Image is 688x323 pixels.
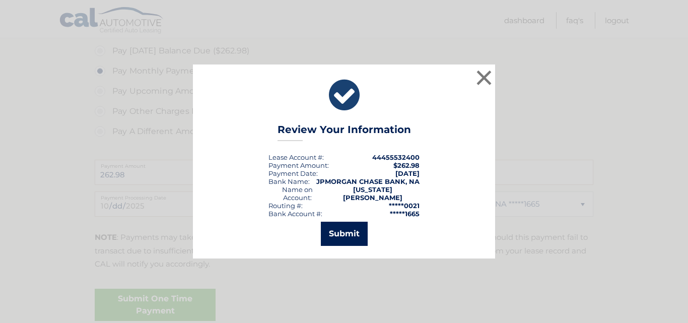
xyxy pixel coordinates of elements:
button: × [474,68,494,88]
span: [DATE] [395,169,420,177]
span: Payment Date [268,169,316,177]
div: Payment Amount: [268,161,329,169]
div: Bank Name: [268,177,310,185]
strong: 44455532400 [372,153,420,161]
span: $262.98 [393,161,420,169]
button: Submit [321,222,368,246]
div: Name on Account: [268,185,326,202]
div: Bank Account #: [268,210,322,218]
strong: [US_STATE][PERSON_NAME] [343,185,402,202]
strong: JPMORGAN CHASE BANK, NA [316,177,420,185]
h3: Review Your Information [278,123,411,141]
div: : [268,169,318,177]
div: Routing #: [268,202,303,210]
div: Lease Account #: [268,153,324,161]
